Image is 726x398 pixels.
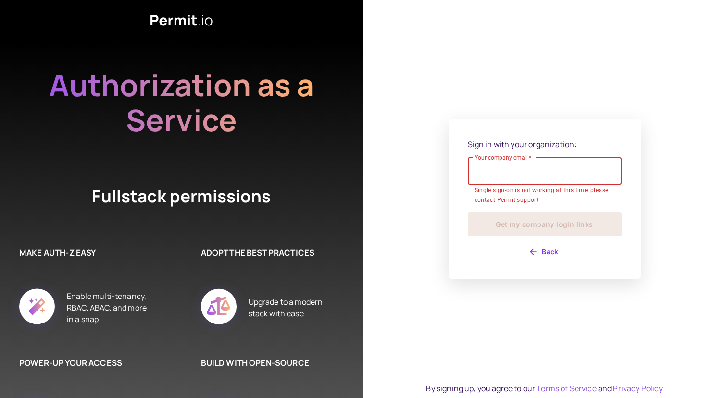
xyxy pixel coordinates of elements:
[613,383,663,394] a: Privacy Policy
[537,383,596,394] a: Terms of Service
[475,153,532,162] label: Your company email
[468,244,622,260] button: Back
[475,186,615,205] p: Single sign-on is not working at this time, please contact Permit support
[201,357,335,369] h6: BUILD WITH OPEN-SOURCE
[249,278,335,337] div: Upgrade to a modern stack with ease
[67,278,153,337] div: Enable multi-tenancy, RBAC, ABAC, and more in a snap
[426,383,663,394] div: By signing up, you agree to our and
[201,247,335,259] h6: ADOPT THE BEST PRACTICES
[19,357,153,369] h6: POWER-UP YOUR ACCESS
[18,67,345,137] h2: Authorization as a Service
[468,212,622,236] button: Get my company login links
[19,247,153,259] h6: MAKE AUTH-Z EASY
[57,185,307,208] h4: Fullstack permissions
[468,138,622,150] p: Sign in with your organization:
